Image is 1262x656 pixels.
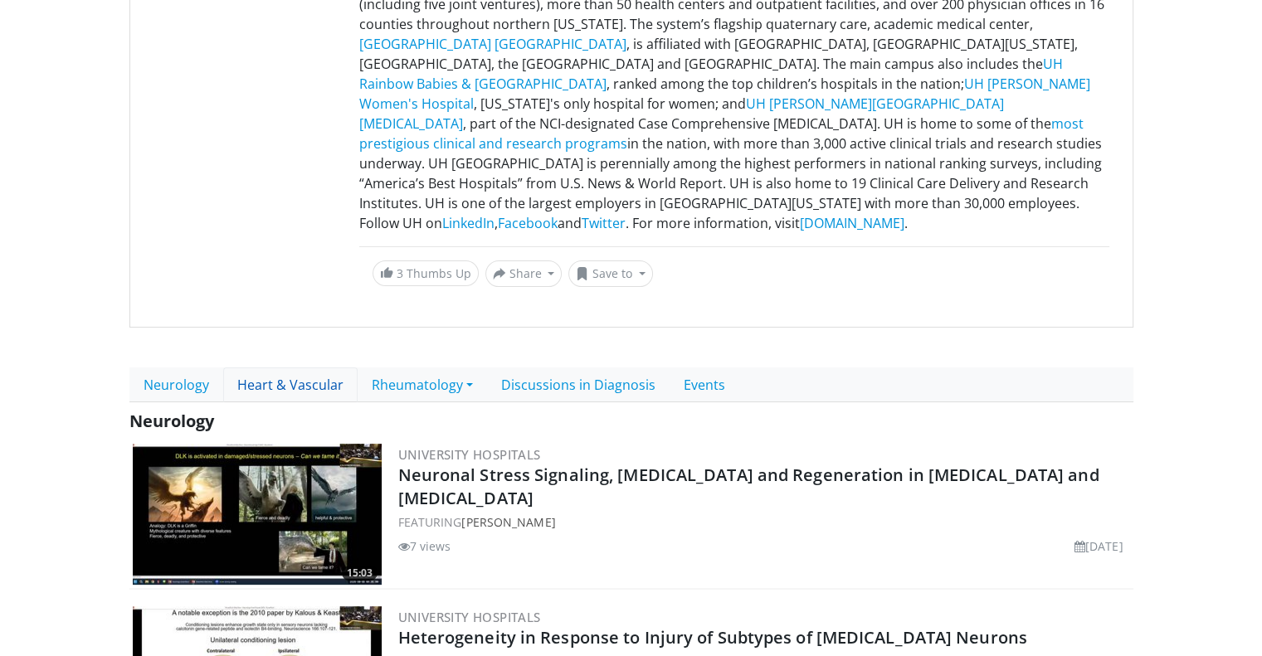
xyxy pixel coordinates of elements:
li: [DATE] [1074,537,1123,555]
a: Events [670,367,739,402]
button: Share [485,260,563,287]
a: LinkedIn [442,214,495,232]
a: [PERSON_NAME] [461,514,555,530]
a: University Hospitals [398,446,541,463]
a: UH [PERSON_NAME] Women's Hospital [359,75,1090,113]
a: most prestigious clinical and research programs [359,114,1084,153]
a: 3 Thumbs Up [373,260,479,286]
a: Neurology [129,367,223,402]
a: Twitter [582,214,626,232]
span: Neurology [129,410,214,432]
a: Rheumatology [358,367,487,402]
a: Heterogeneity in Response to Injury of Subtypes of [MEDICAL_DATA] Neurons [398,626,1027,649]
a: Discussions in Diagnosis [487,367,670,402]
a: Facebook [498,214,558,232]
img: 9804c2e3-d722-4d6d-a606-8ef2e66dbdc5.300x170_q85_crop-smart_upscale.jpg [133,444,382,585]
a: UH Rainbow Babies & [GEOGRAPHIC_DATA] [359,55,1063,93]
a: University Hospitals [398,609,541,625]
a: UH [PERSON_NAME][GEOGRAPHIC_DATA][MEDICAL_DATA] [359,95,1004,133]
span: 3 [397,265,403,281]
a: [DOMAIN_NAME] [800,214,904,232]
li: 7 views [398,537,451,555]
button: Save to [568,260,653,287]
a: 15:03 [133,444,382,585]
div: FEATURING [398,513,1130,531]
a: [GEOGRAPHIC_DATA] [GEOGRAPHIC_DATA] [359,35,626,53]
a: Heart & Vascular [223,367,358,402]
a: Neuronal Stress Signaling, [MEDICAL_DATA] and Regeneration in [MEDICAL_DATA] and [MEDICAL_DATA] [398,464,1099,509]
span: 15:03 [342,566,378,581]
